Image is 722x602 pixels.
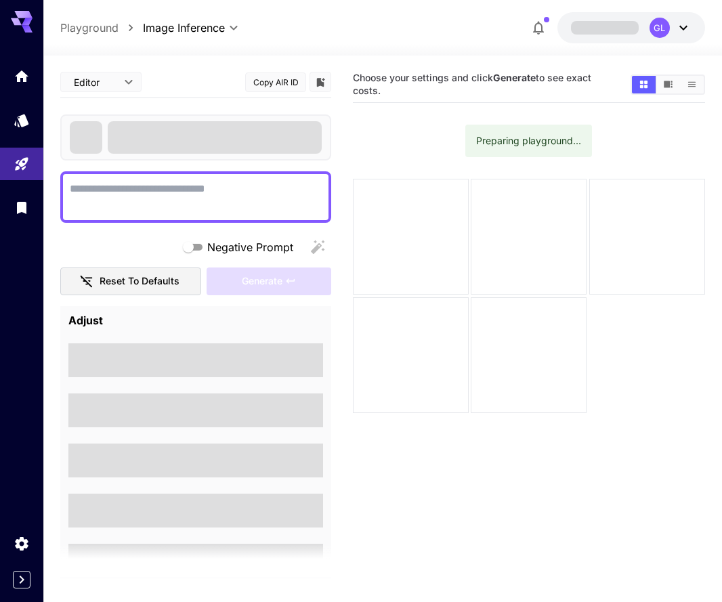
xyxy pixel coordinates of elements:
[13,571,30,588] button: Expand sidebar
[74,75,116,89] span: Editor
[493,72,536,83] b: Generate
[207,239,293,255] span: Negative Prompt
[143,20,225,36] span: Image Inference
[656,76,680,93] button: Show images in video view
[14,156,30,173] div: Playground
[60,20,143,36] nav: breadcrumb
[14,68,30,85] div: Home
[60,20,119,36] a: Playground
[632,76,656,93] button: Show images in grid view
[650,18,670,38] div: GL
[14,535,30,552] div: Settings
[631,74,705,95] div: Show images in grid viewShow images in video viewShow images in list view
[353,72,591,96] span: Choose your settings and click to see exact costs.
[680,76,704,93] button: Show images in list view
[314,74,326,90] button: Add to library
[245,72,306,92] button: Copy AIR ID
[557,12,705,43] button: GL
[60,267,201,295] button: Reset to defaults
[207,267,331,295] div: Please fill the prompt
[14,112,30,129] div: Models
[476,129,581,153] div: Preparing playground...
[14,199,30,216] div: Library
[68,314,323,328] h4: Adjust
